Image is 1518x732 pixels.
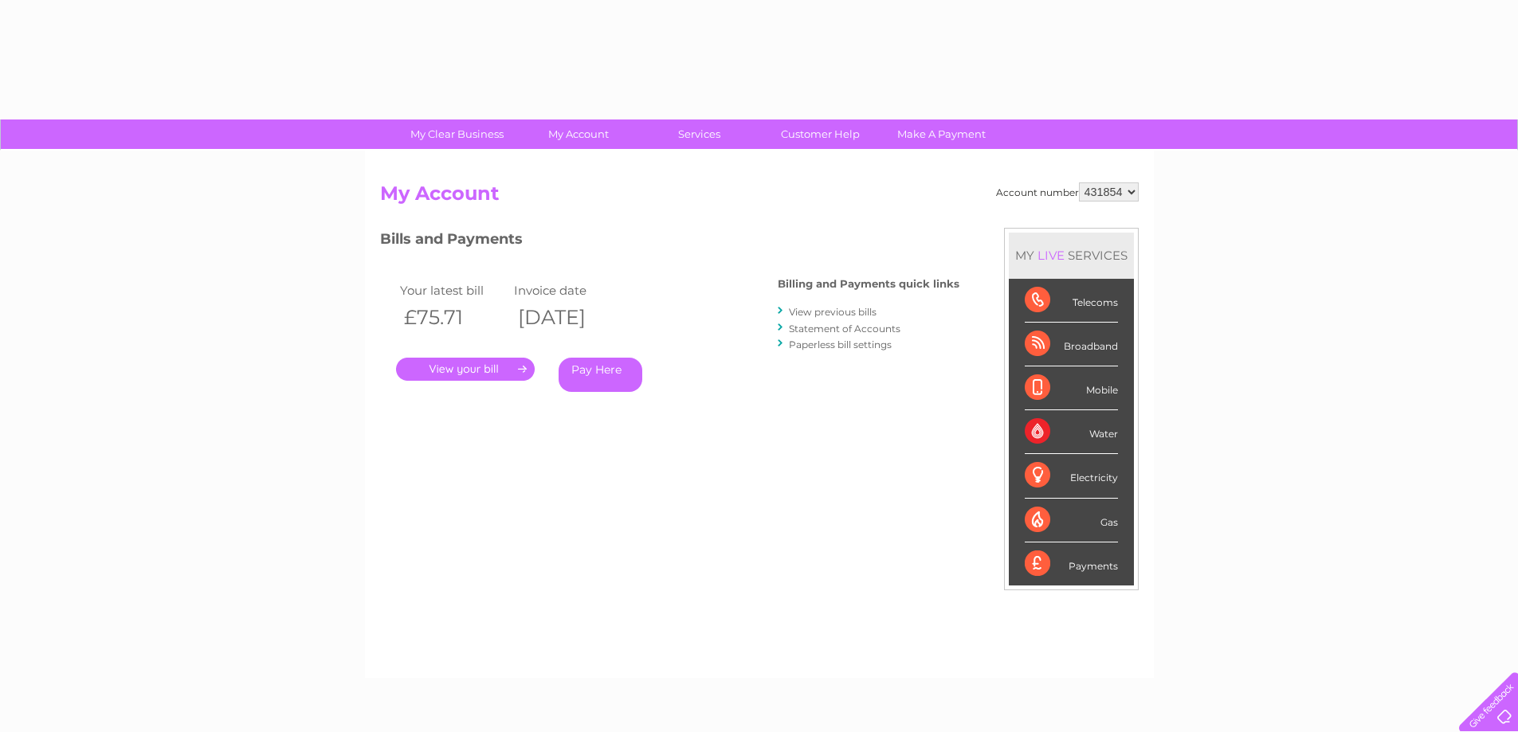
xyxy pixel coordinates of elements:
a: Statement of Accounts [789,323,900,335]
td: Invoice date [510,280,625,301]
h3: Bills and Payments [380,228,959,256]
a: Pay Here [559,358,642,392]
div: MY SERVICES [1009,233,1134,278]
a: Services [633,119,765,149]
div: Mobile [1025,366,1118,410]
div: Gas [1025,499,1118,542]
td: Your latest bill [396,280,511,301]
a: View previous bills [789,306,877,318]
div: Electricity [1025,454,1118,498]
th: [DATE] [510,301,625,334]
a: Customer Help [755,119,886,149]
th: £75.71 [396,301,511,334]
a: My Account [512,119,644,149]
a: Paperless bill settings [789,339,892,350]
div: Payments [1025,542,1118,585]
div: LIVE [1034,248,1068,263]
div: Water [1025,410,1118,454]
div: Broadband [1025,323,1118,366]
a: . [396,358,535,381]
div: Account number [996,182,1139,202]
a: Make A Payment [876,119,1007,149]
h2: My Account [380,182,1139,213]
h4: Billing and Payments quick links [778,278,959,290]
div: Telecoms [1025,279,1118,323]
a: My Clear Business [391,119,523,149]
